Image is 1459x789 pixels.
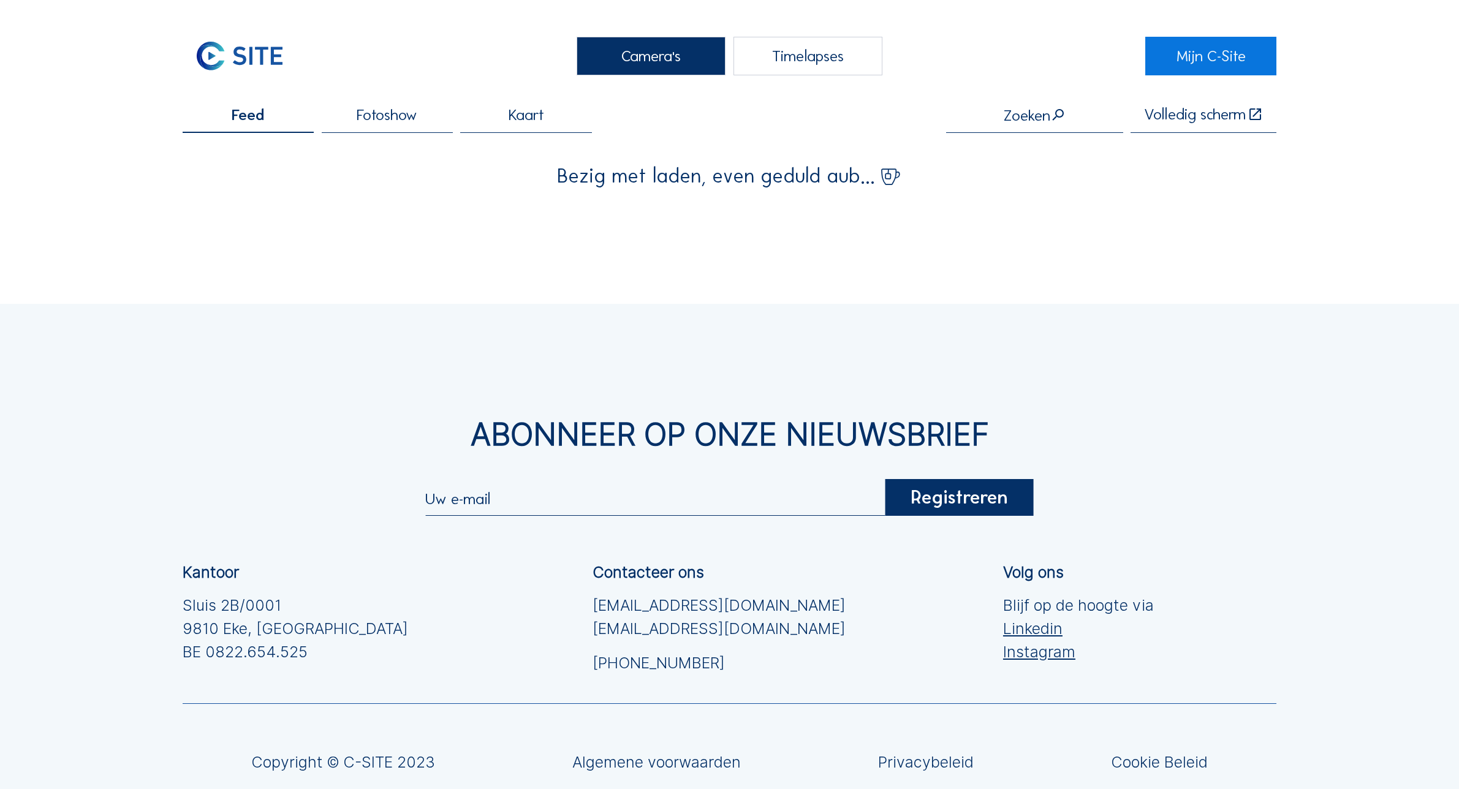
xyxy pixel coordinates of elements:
[1003,641,1154,664] a: Instagram
[1145,37,1276,75] a: Mijn C-Site
[885,479,1034,516] div: Registreren
[1003,565,1064,580] div: Volg ons
[251,755,435,770] div: Copyright © C-SITE 2023
[1111,755,1208,770] a: Cookie Beleid
[183,594,408,663] div: Sluis 2B/0001 9810 Eke, [GEOGRAPHIC_DATA] BE 0822.654.525
[183,419,1277,450] div: Abonneer op onze nieuwsbrief
[577,37,726,75] div: Camera's
[183,565,239,580] div: Kantoor
[593,594,846,617] a: [EMAIL_ADDRESS][DOMAIN_NAME]
[509,107,544,123] span: Kaart
[1003,594,1154,663] div: Blijf op de hoogte via
[733,37,882,75] div: Timelapses
[572,755,741,770] a: Algemene voorwaarden
[425,489,885,508] input: Uw e-mail
[1003,617,1154,641] a: Linkedin
[593,652,846,675] a: [PHONE_NUMBER]
[232,107,264,123] span: Feed
[357,107,417,123] span: Fotoshow
[183,37,297,75] img: C-SITE Logo
[183,37,314,75] a: C-SITE Logo
[1144,107,1246,123] div: Volledig scherm
[593,617,846,641] a: [EMAIL_ADDRESS][DOMAIN_NAME]
[878,755,974,770] a: Privacybeleid
[557,166,875,186] span: Bezig met laden, even geduld aub...
[593,565,704,580] div: Contacteer ons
